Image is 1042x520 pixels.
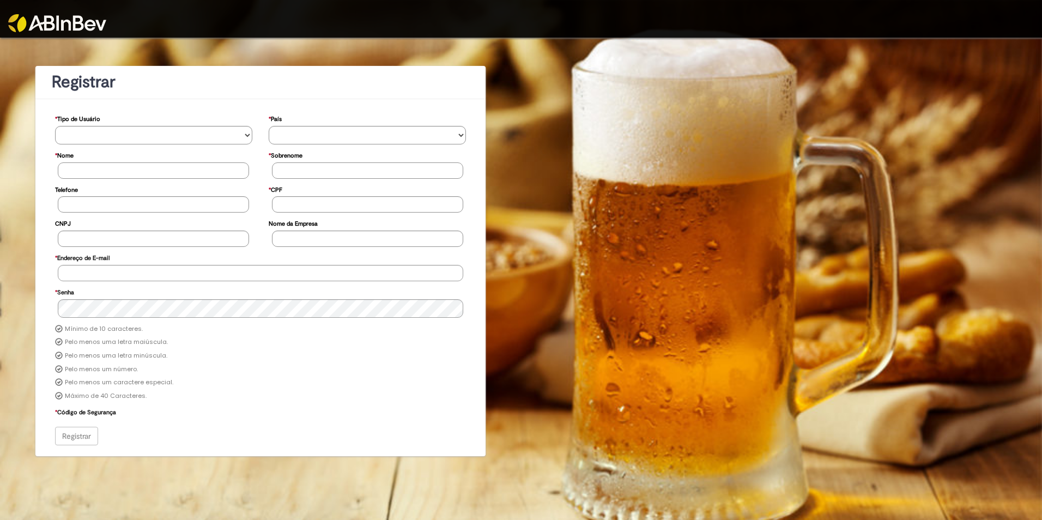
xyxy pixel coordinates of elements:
label: Pelo menos um número. [65,365,138,374]
font: Sobrenome [271,152,302,160]
font: Nome [57,152,74,160]
font: Tipo de Usuário [57,115,100,123]
font: Senha [57,288,74,297]
label: Telefone [55,181,78,197]
label: Pelo menos uma letra minúscula. [65,352,167,360]
label: Máximo de 40 Caracteres. [65,392,147,401]
label: Pelo menos um caractere especial. [65,378,173,387]
font: Endereço de E-mail [57,254,110,262]
font: Código de Segurança [57,408,116,416]
img: ABInbev-white.png [8,14,106,32]
font: CNPJ [55,220,71,228]
label: Pelo menos uma letra maiúscula. [65,338,168,347]
label: Mínimo de 10 caracteres. [65,325,143,334]
h1: Registrar [52,73,469,91]
font: País [271,115,282,123]
font: CPF [271,186,282,194]
font: Nome da Empresa [269,220,318,228]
